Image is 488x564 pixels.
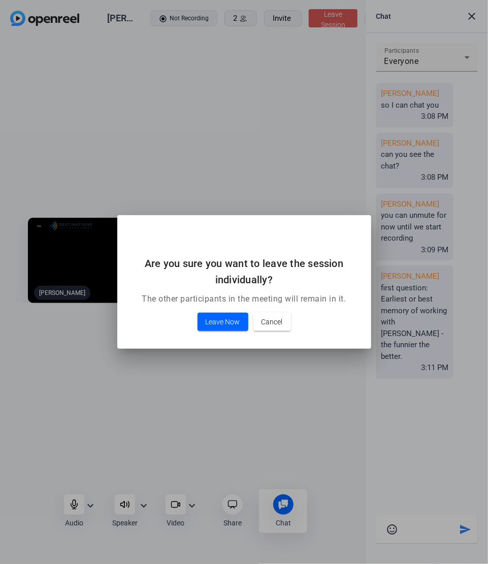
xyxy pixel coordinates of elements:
h2: Are you sure you want to leave the session individually? [129,255,359,288]
span: Cancel [262,316,283,328]
button: Cancel [253,313,291,331]
span: Leave Now [206,316,240,328]
button: Leave Now [198,313,248,331]
p: The other participants in the meeting will remain in it. [129,293,359,305]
